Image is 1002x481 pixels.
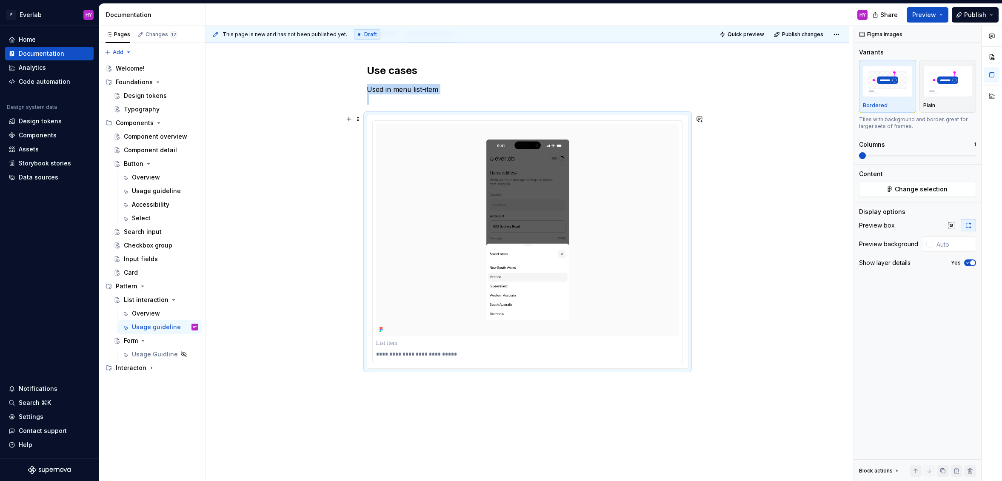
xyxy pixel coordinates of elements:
a: Input fields [110,252,202,266]
div: Page tree [102,62,202,375]
div: Overview [132,309,160,318]
a: Card [110,266,202,279]
div: Components [19,131,57,139]
span: Publish [964,11,986,19]
button: Preview [907,7,948,23]
button: placeholderBordered [859,60,916,113]
div: Usage guideline [132,323,181,331]
div: Changes [146,31,178,38]
a: Analytics [5,61,94,74]
button: Change selection [859,182,976,197]
div: E [6,10,16,20]
a: Select [118,211,202,225]
div: Documentation [106,11,202,19]
div: Interacton [102,361,202,375]
a: Form [110,334,202,347]
div: Content [859,170,883,178]
div: Variants [859,48,884,57]
div: Pattern [102,279,202,293]
a: Usage Guidline [118,347,202,361]
a: Usage guideline [118,184,202,198]
div: Select [132,214,151,222]
button: EEverlabHY [2,6,97,24]
a: Checkbox group [110,239,202,252]
p: 1 [974,141,976,148]
span: Publish changes [782,31,823,38]
span: 17 [170,31,178,38]
div: Design tokens [19,117,62,125]
div: Analytics [19,63,46,72]
div: Pattern [116,282,137,290]
a: Accessibility [118,198,202,211]
div: Usage guideline [132,187,181,195]
div: Tiles with background and border, great for larger sets of frames. [859,116,976,130]
img: placeholder [863,65,912,97]
a: Usage guidelineHY [118,320,202,334]
div: Search ⌘K [19,398,51,407]
div: Search input [124,228,162,236]
div: Card [124,268,138,277]
a: Assets [5,142,94,156]
a: Components [5,128,94,142]
div: Storybook stories [19,159,71,168]
button: Publish [952,7,999,23]
div: HY [193,323,197,331]
div: Usage Guidline [132,350,178,359]
a: Design tokens [5,114,94,128]
div: Columns [859,140,885,149]
div: Typography [124,105,160,114]
div: Interacton [116,364,146,372]
button: Add [102,46,134,58]
a: Typography [110,102,202,116]
span: Quick preview [728,31,764,38]
button: Share [868,7,903,23]
div: Everlab [20,11,42,19]
div: Block actions [859,467,893,474]
a: Storybook stories [5,157,94,170]
div: Preview box [859,221,895,230]
div: Pages [106,31,130,38]
div: Show layer details [859,259,911,267]
a: Component overview [110,130,202,143]
div: Component overview [124,132,187,141]
div: Contact support [19,427,67,435]
a: Documentation [5,47,94,60]
button: Publish changes [771,28,827,40]
a: Welcome! [102,62,202,75]
label: Yes [951,259,961,266]
div: Documentation [19,49,64,58]
a: Data sources [5,171,94,184]
div: Display options [859,208,905,216]
p: Used in menu list-item [367,84,688,105]
button: Search ⌘K [5,396,94,410]
svg: Supernova Logo [28,466,71,474]
a: Code automation [5,75,94,88]
div: Assets [19,145,39,154]
div: Accessibility [132,200,169,209]
a: Home [5,33,94,46]
span: Draft [364,31,377,38]
div: Preview background [859,240,918,248]
div: HY [86,11,92,18]
button: Help [5,438,94,452]
button: placeholderPlain [919,60,976,113]
div: Components [102,116,202,130]
div: Input fields [124,255,158,263]
div: Block actions [859,465,900,477]
button: Notifications [5,382,94,396]
div: List interaction [124,296,168,304]
div: Foundations [116,78,153,86]
div: Code automation [19,77,70,86]
div: Settings [19,413,43,421]
a: Overview [118,171,202,184]
a: Overview [118,307,202,320]
span: This page is new and has not been published yet. [223,31,347,38]
div: Welcome! [116,64,145,73]
a: Settings [5,410,94,424]
span: Change selection [895,185,948,194]
a: List interaction [110,293,202,307]
div: Help [19,441,32,449]
div: Overview [132,173,160,182]
button: Quick preview [717,28,768,40]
